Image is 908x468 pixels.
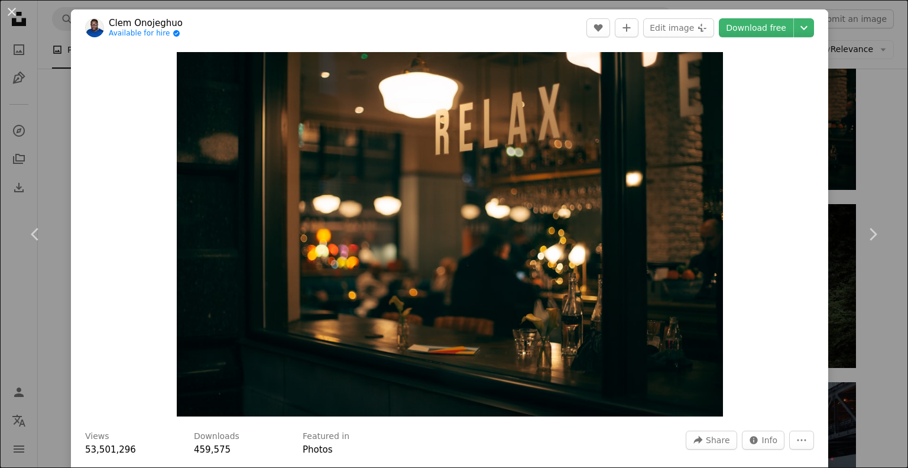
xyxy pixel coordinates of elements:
[643,18,714,37] button: Edit image
[194,431,239,443] h3: Downloads
[303,431,349,443] h3: Featured in
[303,444,333,455] a: Photos
[615,18,638,37] button: Add to Collection
[177,52,723,417] img: person sitting inside restaurant
[686,431,737,450] button: Share this image
[837,177,908,291] a: Next
[706,431,729,449] span: Share
[109,29,183,38] a: Available for hire
[794,18,814,37] button: Choose download size
[762,431,778,449] span: Info
[85,18,104,37] img: Go to Clem Onojeghuo's profile
[719,18,793,37] a: Download free
[177,52,723,417] button: Zoom in on this image
[85,431,109,443] h3: Views
[789,431,814,450] button: More Actions
[194,444,231,455] span: 459,575
[586,18,610,37] button: Like
[109,17,183,29] a: Clem Onojeghuo
[742,431,785,450] button: Stats about this image
[85,444,136,455] span: 53,501,296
